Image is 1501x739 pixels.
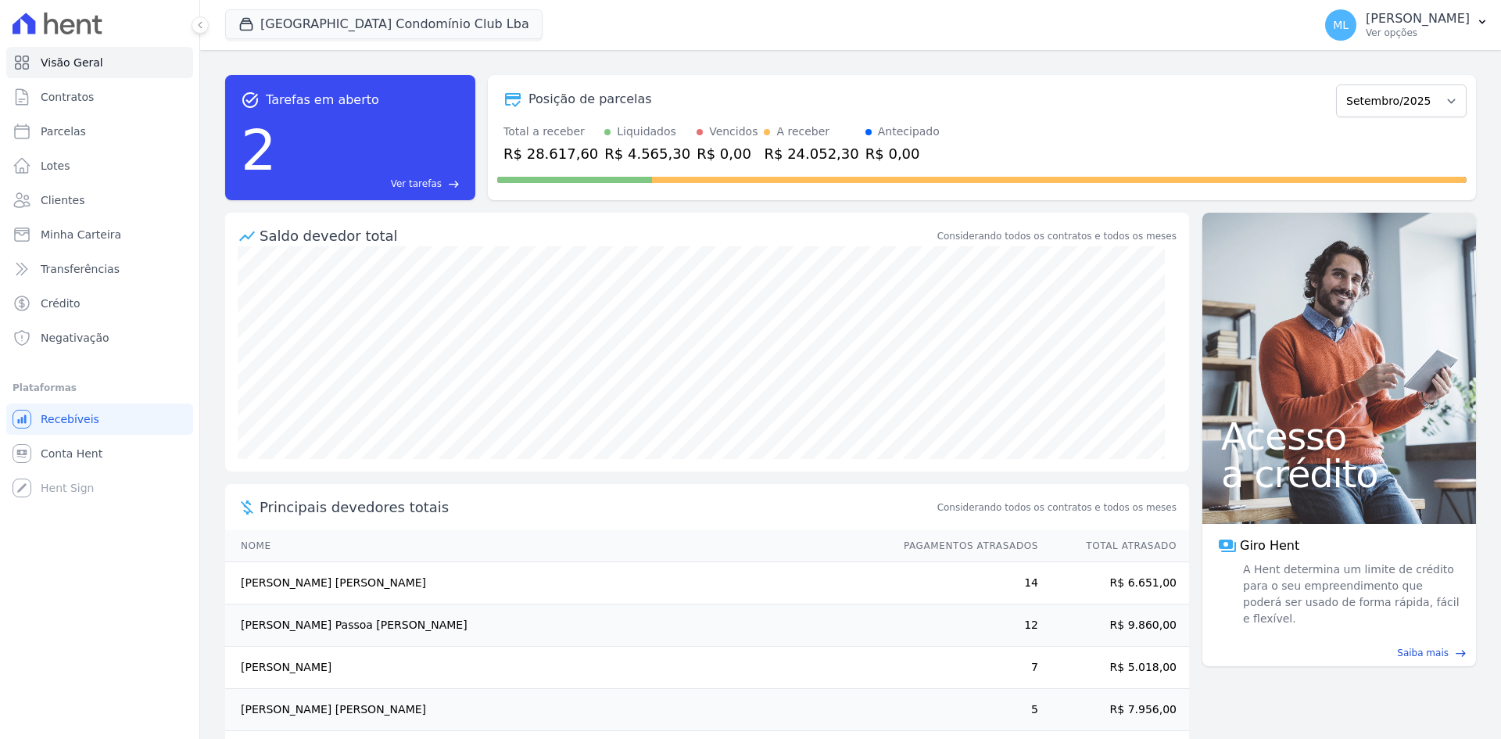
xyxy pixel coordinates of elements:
[617,124,676,140] div: Liquidados
[697,143,758,164] div: R$ 0,00
[1366,11,1470,27] p: [PERSON_NAME]
[1240,561,1460,627] span: A Hent determina um limite de crédito para o seu empreendimento que poderá ser usado de forma ráp...
[1221,455,1457,493] span: a crédito
[391,177,442,191] span: Ver tarefas
[266,91,379,109] span: Tarefas em aberto
[1366,27,1470,39] p: Ver opções
[225,689,889,731] td: [PERSON_NAME] [PERSON_NAME]
[6,185,193,216] a: Clientes
[6,81,193,113] a: Contratos
[260,225,934,246] div: Saldo devedor total
[1039,689,1189,731] td: R$ 7.956,00
[6,404,193,435] a: Recebíveis
[41,296,81,311] span: Crédito
[937,229,1177,243] div: Considerando todos os contratos e todos os meses
[225,9,543,39] button: [GEOGRAPHIC_DATA] Condomínio Club Lba
[776,124,829,140] div: A receber
[41,446,102,461] span: Conta Hent
[225,647,889,689] td: [PERSON_NAME]
[878,124,940,140] div: Antecipado
[241,91,260,109] span: task_alt
[889,530,1039,562] th: Pagamentos Atrasados
[528,90,652,109] div: Posição de parcelas
[41,330,109,346] span: Negativação
[41,227,121,242] span: Minha Carteira
[1039,562,1189,604] td: R$ 6.651,00
[41,192,84,208] span: Clientes
[865,143,940,164] div: R$ 0,00
[604,143,690,164] div: R$ 4.565,30
[1039,530,1189,562] th: Total Atrasado
[6,253,193,285] a: Transferências
[889,647,1039,689] td: 7
[283,177,460,191] a: Ver tarefas east
[1313,3,1501,47] button: ML [PERSON_NAME] Ver opções
[225,562,889,604] td: [PERSON_NAME] [PERSON_NAME]
[260,497,934,518] span: Principais devedores totais
[1333,20,1349,30] span: ML
[1221,418,1457,455] span: Acesso
[6,47,193,78] a: Visão Geral
[503,124,598,140] div: Total a receber
[41,158,70,174] span: Lotes
[225,604,889,647] td: [PERSON_NAME] Passoa [PERSON_NAME]
[503,143,598,164] div: R$ 28.617,60
[41,261,120,277] span: Transferências
[41,55,103,70] span: Visão Geral
[225,530,889,562] th: Nome
[889,562,1039,604] td: 14
[709,124,758,140] div: Vencidos
[764,143,858,164] div: R$ 24.052,30
[41,89,94,105] span: Contratos
[1212,646,1467,660] a: Saiba mais east
[1039,647,1189,689] td: R$ 5.018,00
[41,411,99,427] span: Recebíveis
[937,500,1177,515] span: Considerando todos os contratos e todos os meses
[889,689,1039,731] td: 5
[1397,646,1449,660] span: Saiba mais
[6,150,193,181] a: Lotes
[889,604,1039,647] td: 12
[6,288,193,319] a: Crédito
[6,219,193,250] a: Minha Carteira
[6,322,193,353] a: Negativação
[13,378,187,397] div: Plataformas
[241,109,277,191] div: 2
[41,124,86,139] span: Parcelas
[1039,604,1189,647] td: R$ 9.860,00
[448,178,460,190] span: east
[6,438,193,469] a: Conta Hent
[6,116,193,147] a: Parcelas
[1455,648,1467,659] span: east
[1240,536,1299,555] span: Giro Hent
